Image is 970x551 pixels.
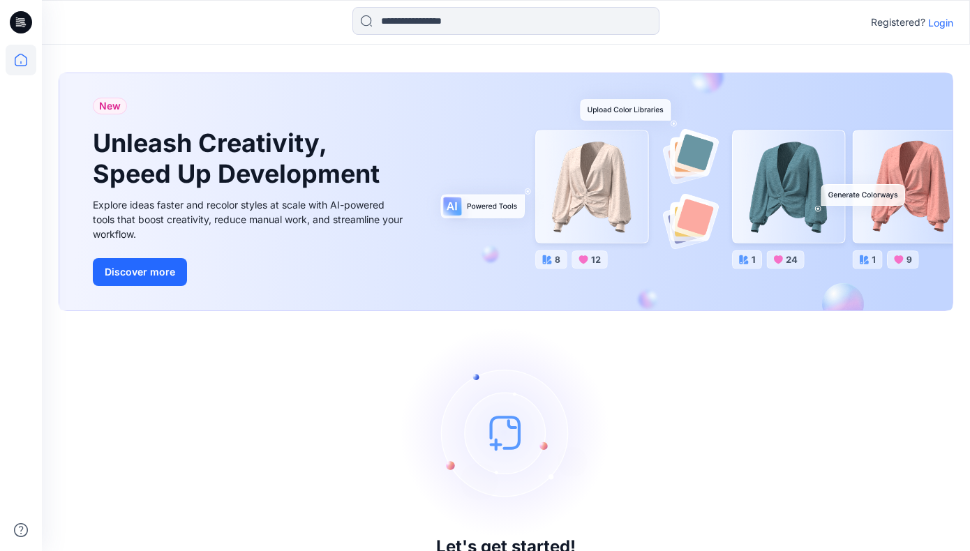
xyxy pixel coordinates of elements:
[93,128,386,188] h1: Unleash Creativity, Speed Up Development
[93,258,187,286] button: Discover more
[401,328,611,537] img: empty-state-image.svg
[93,258,407,286] a: Discover more
[928,15,953,30] p: Login
[871,14,925,31] p: Registered?
[99,98,121,114] span: New
[93,197,407,241] div: Explore ideas faster and recolor styles at scale with AI-powered tools that boost creativity, red...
